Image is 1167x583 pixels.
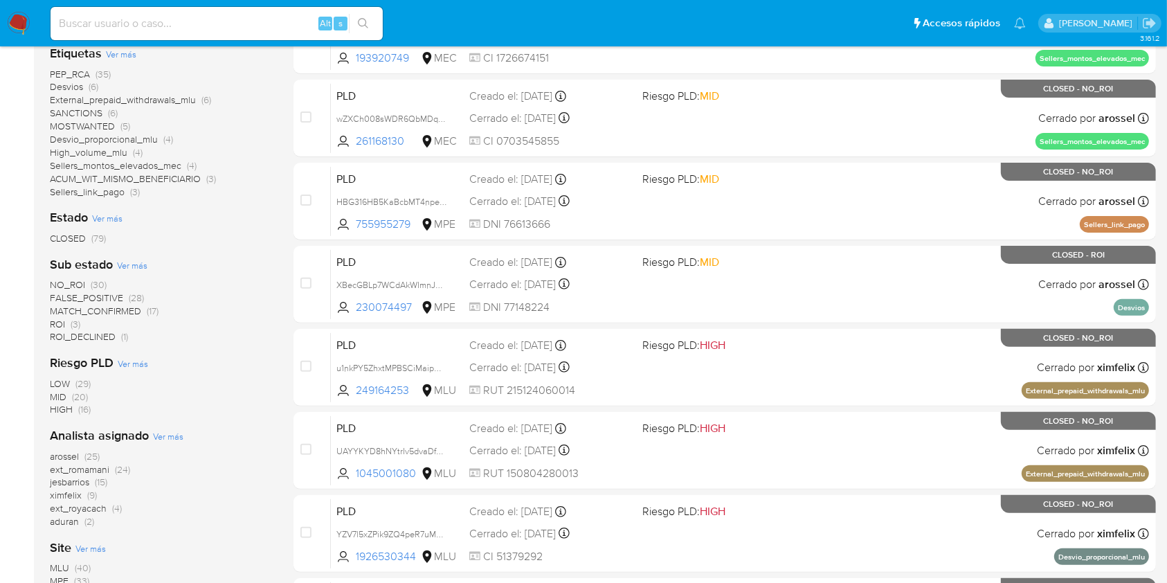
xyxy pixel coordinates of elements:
[1014,17,1026,29] a: Notificaciones
[349,14,377,33] button: search-icon
[1059,17,1137,30] p: ximena.felix@mercadolibre.com
[923,16,1000,30] span: Accesos rápidos
[338,17,343,30] span: s
[51,15,383,33] input: Buscar usuario o caso...
[1140,33,1160,44] span: 3.161.2
[1142,16,1157,30] a: Salir
[320,17,331,30] span: Alt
